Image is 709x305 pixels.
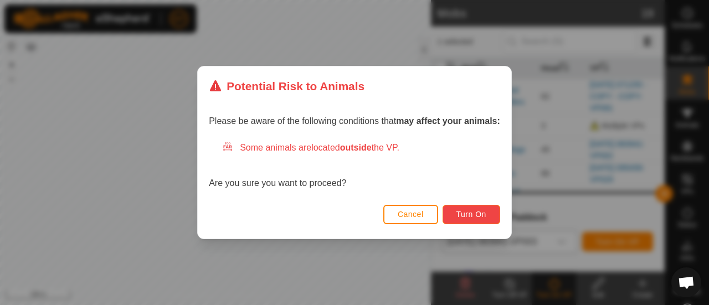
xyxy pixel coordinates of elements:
span: Cancel [398,210,424,219]
span: located the VP. [311,143,399,152]
button: Turn On [443,205,500,224]
strong: may affect your animals: [396,116,500,126]
strong: outside [340,143,372,152]
div: Open chat [671,267,701,297]
div: Potential Risk to Animals [209,77,364,95]
div: Some animals are [222,141,500,154]
div: Are you sure you want to proceed? [209,141,500,190]
span: Turn On [456,210,486,219]
span: Please be aware of the following conditions that [209,116,500,126]
button: Cancel [383,205,438,224]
